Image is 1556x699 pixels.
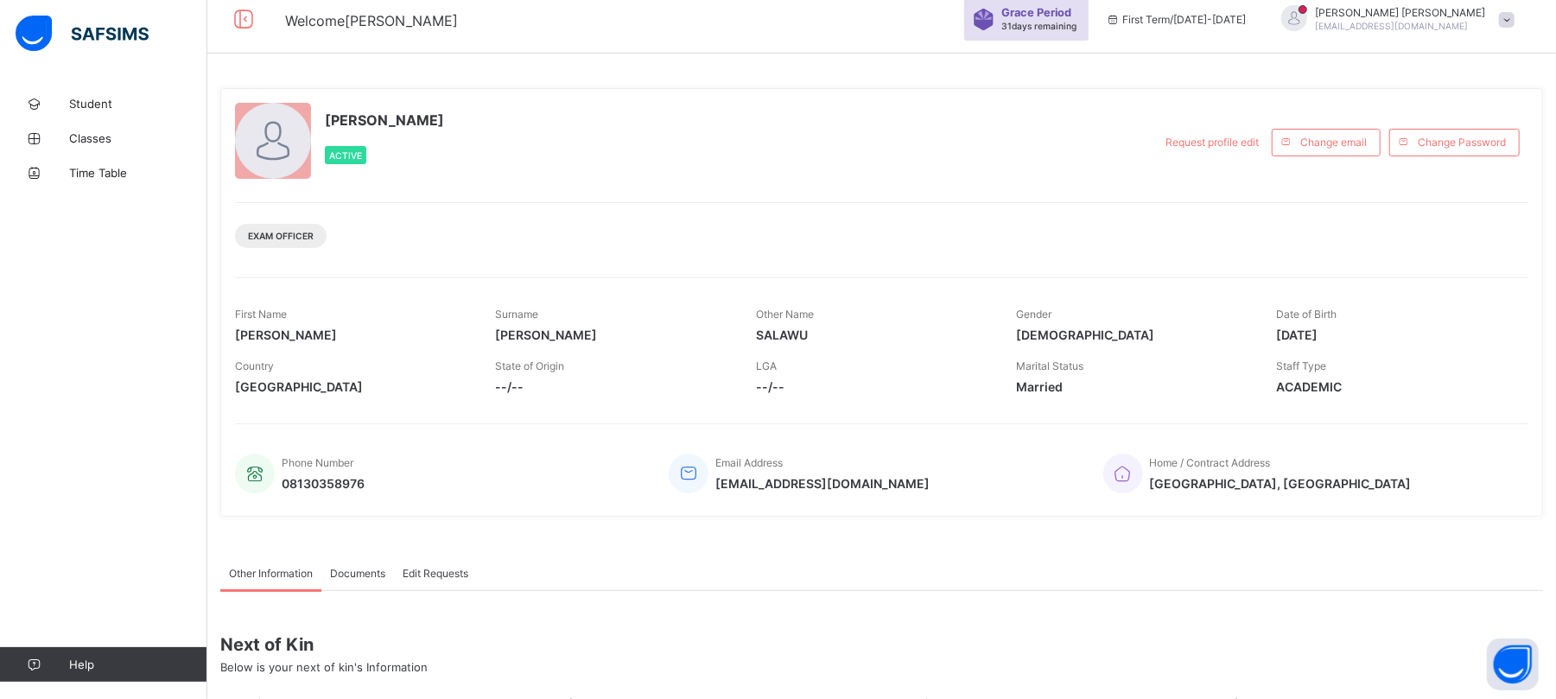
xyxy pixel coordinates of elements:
[715,456,783,469] span: Email Address
[715,476,930,491] span: [EMAIL_ADDRESS][DOMAIN_NAME]
[235,327,469,342] span: [PERSON_NAME]
[235,359,274,372] span: Country
[1487,639,1539,690] button: Open asap
[325,111,444,129] span: [PERSON_NAME]
[1150,476,1412,491] span: [GEOGRAPHIC_DATA], [GEOGRAPHIC_DATA]
[756,308,814,321] span: Other Name
[220,634,1543,655] span: Next of Kin
[330,567,385,580] span: Documents
[248,231,314,241] span: Exam Officer
[282,476,365,491] span: 08130358976
[1165,136,1259,149] span: Request profile edit
[1001,6,1071,19] span: Grace Period
[1016,327,1250,342] span: [DEMOGRAPHIC_DATA]
[69,131,207,145] span: Classes
[220,660,428,674] span: Below is your next of kin's Information
[1016,379,1250,394] span: Married
[756,379,990,394] span: --/--
[282,456,353,469] span: Phone Number
[973,9,994,30] img: sticker-purple.71386a28dfed39d6af7621340158ba97.svg
[1418,136,1506,149] span: Change Password
[1016,308,1051,321] span: Gender
[495,327,729,342] span: [PERSON_NAME]
[1277,327,1511,342] span: [DATE]
[495,379,729,394] span: --/--
[403,567,468,580] span: Edit Requests
[1106,13,1247,26] span: session/term information
[285,12,458,29] span: Welcome [PERSON_NAME]
[235,379,469,394] span: [GEOGRAPHIC_DATA]
[756,327,990,342] span: SALAWU
[69,97,207,111] span: Student
[1001,21,1076,31] span: 31 days remaining
[1316,21,1469,31] span: [EMAIL_ADDRESS][DOMAIN_NAME]
[329,150,362,161] span: Active
[1150,456,1271,469] span: Home / Contract Address
[495,308,538,321] span: Surname
[16,16,149,52] img: safsims
[1264,5,1523,34] div: ABDULRAHIM ABDULAZEEZ
[69,658,206,671] span: Help
[495,359,564,372] span: State of Origin
[1300,136,1367,149] span: Change email
[1316,6,1486,19] span: [PERSON_NAME] [PERSON_NAME]
[756,359,777,372] span: LGA
[1277,359,1327,372] span: Staff Type
[1277,379,1511,394] span: ACADEMIC
[69,166,207,180] span: Time Table
[229,567,313,580] span: Other Information
[235,308,287,321] span: First Name
[1277,308,1337,321] span: Date of Birth
[1016,359,1083,372] span: Marital Status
